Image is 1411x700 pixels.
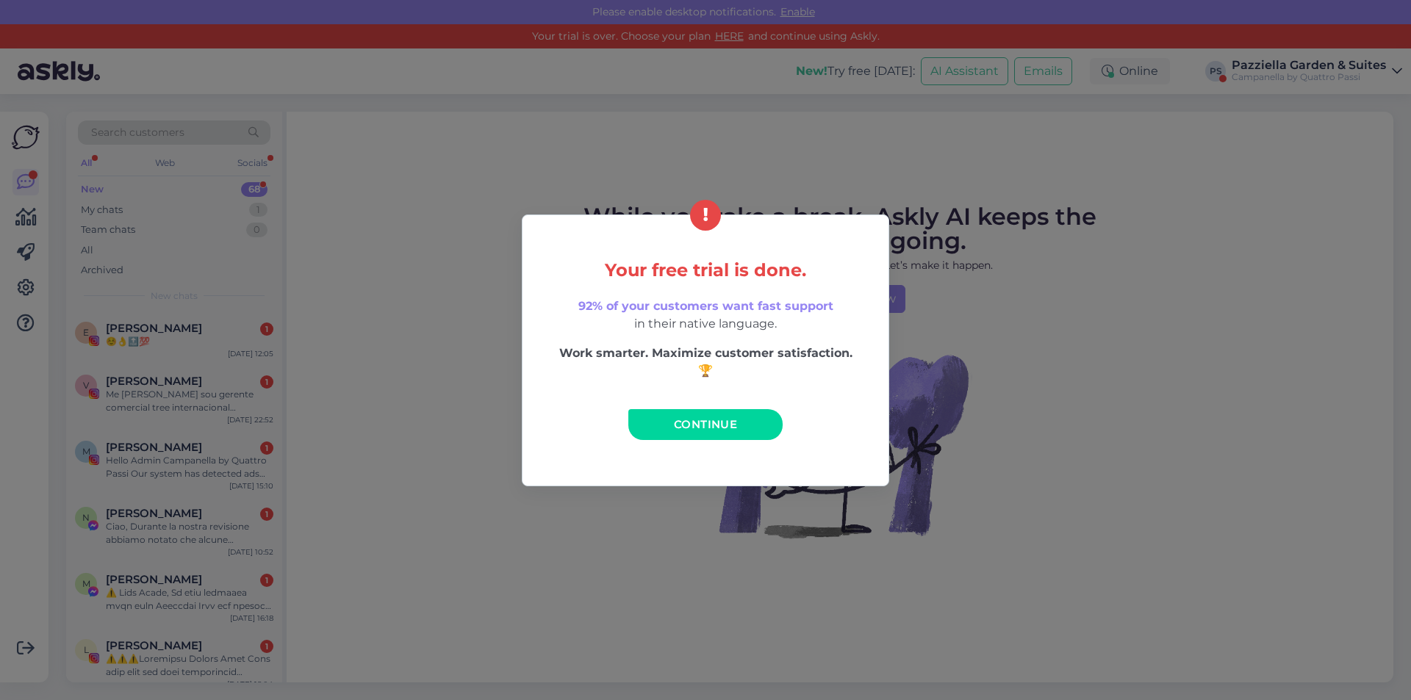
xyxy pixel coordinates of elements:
[674,417,737,431] span: Continue
[553,344,858,380] p: Work smarter. Maximize customer satisfaction. 🏆
[578,299,833,313] span: 92% of your customers want fast support
[628,409,783,440] a: Continue
[553,297,858,333] p: in their native language.
[553,261,858,280] h5: Your free trial is done.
